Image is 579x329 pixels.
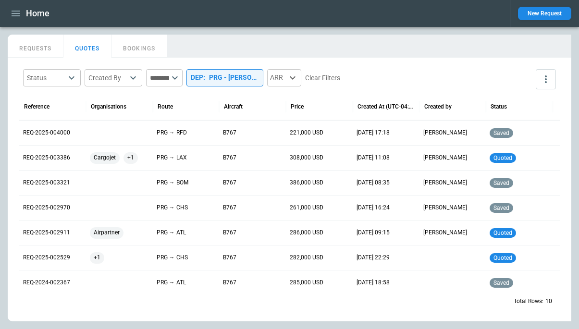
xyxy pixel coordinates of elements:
div: Status [491,103,507,110]
span: saved [492,130,511,136]
p: PRG → ATL [157,229,216,237]
div: Created At (UTC-04:00) [357,103,415,110]
span: saved [492,280,511,286]
div: ARR [267,69,301,86]
p: PRG → ATL [157,279,216,287]
p: [PERSON_NAME] [423,154,482,162]
div: Quoted [490,146,549,170]
p: [PERSON_NAME] [423,179,482,187]
span: Cargojet [90,146,120,170]
div: Price [291,103,304,110]
button: Clear Filters [305,72,340,84]
p: B767 [223,279,282,287]
button: more [536,69,556,89]
p: REQ-2024-002367 [23,279,82,287]
p: 02/10/2025 17:18 [357,129,416,137]
p: 308,000 USD [290,154,349,162]
div: Status [27,73,65,83]
span: quoted [492,230,514,236]
div: Saved [490,195,549,220]
p: Total Rows: [514,297,543,305]
p: PRG → CHS [157,204,216,212]
p: 25/03/2025 18:58 [357,279,416,287]
p: B767 [223,154,282,162]
p: B767 [223,229,282,237]
p: 08/04/2025 22:29 [357,254,416,262]
p: [PERSON_NAME] [423,129,482,137]
p: REQ-2025-003386 [23,154,82,162]
h1: Home [26,8,49,19]
p: 386,000 USD [290,179,349,187]
p: PRG → CHS [157,254,216,262]
p: [PERSON_NAME] [423,204,482,212]
span: Airpartner [90,220,123,245]
p: REQ-2025-003321 [23,179,82,187]
p: B767 [223,129,282,137]
p: B767 [223,254,282,262]
p: PRG → RFD [157,129,216,137]
div: DEP : [186,69,263,86]
div: PRG - [PERSON_NAME][GEOGRAPHIC_DATA] [GEOGRAPHIC_DATA] [209,73,259,82]
span: saved [492,205,511,211]
span: quoted [492,155,514,161]
p: 282,000 USD [290,254,349,262]
div: Quoted [490,220,549,245]
p: 04/06/2025 09:15 [357,229,416,237]
p: 10/06/2025 16:24 [357,204,416,212]
span: saved [492,180,511,186]
p: [PERSON_NAME] [423,229,482,237]
div: Route [158,103,173,110]
p: 285,000 USD [290,279,349,287]
p: REQ-2025-002970 [23,204,82,212]
p: PRG → BOM [157,179,216,187]
p: 25/07/2025 08:35 [357,179,416,187]
div: Created by [424,103,452,110]
p: PRG → LAX [157,154,216,162]
p: B767 [223,179,282,187]
p: 04/08/2025 11:08 [357,154,416,162]
span: +1 [123,146,138,170]
div: Saved [490,121,549,145]
button: New Request [518,7,571,20]
p: REQ-2025-004000 [23,129,82,137]
button: REQUESTS [8,35,63,58]
span: quoted [492,255,514,261]
div: Organisations [91,103,126,110]
p: 286,000 USD [290,229,349,237]
span: +1 [90,245,104,270]
button: QUOTES [63,35,111,58]
p: B767 [223,204,282,212]
button: BOOKINGS [111,35,167,58]
div: Created By [88,73,127,83]
div: Quoted [490,245,549,270]
p: 10 [545,297,552,305]
div: Saved [490,270,549,295]
p: REQ-2025-002911 [23,229,82,237]
p: 261,000 USD [290,204,349,212]
p: 221,000 USD [290,129,349,137]
p: REQ-2025-002529 [23,254,82,262]
div: Saved [490,171,549,195]
div: Reference [24,103,49,110]
div: Aircraft [224,103,243,110]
